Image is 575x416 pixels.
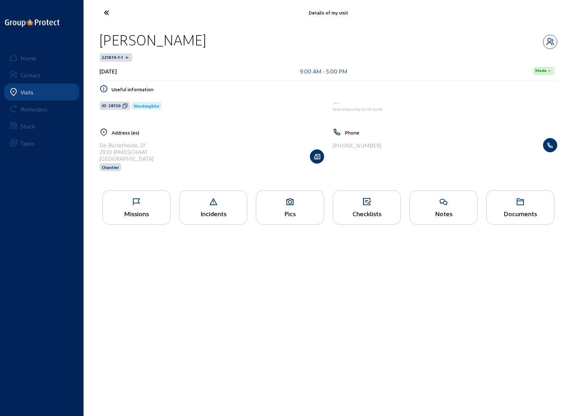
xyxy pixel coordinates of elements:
[134,103,159,108] span: WorkingSite
[4,83,79,100] a: Visits
[333,106,382,111] span: Warmtepomp lucht-lucht
[4,66,79,83] a: Contact
[103,210,170,217] div: Missions
[100,68,117,75] div: [DATE]
[4,135,79,152] a: Tasks
[100,142,154,148] div: De Burletheide, 27
[112,130,324,136] h5: Address (es)
[21,140,34,147] div: Tasks
[4,100,79,117] a: Reminders
[4,49,79,66] a: Home
[21,123,35,130] div: Stock
[21,55,36,61] div: Home
[345,130,557,136] h5: Phone
[100,31,206,49] div: [PERSON_NAME]
[112,86,557,92] h5: Useful information
[21,106,48,113] div: Reminders
[333,210,401,217] div: Checklists
[21,72,40,78] div: Contact
[333,142,381,149] div: [PHONE_NUMBER]
[256,210,324,217] div: Pics
[102,55,123,60] span: 221874-1-1
[100,155,154,162] div: [GEOGRAPHIC_DATA]
[21,89,33,95] div: Visits
[5,19,59,27] img: logo-oneline.png
[300,68,348,75] div: 9:00 AM - 5:00 PM
[100,148,154,155] div: 2930 BRASSCHAAT
[487,210,554,217] div: Documents
[172,10,485,16] div: Details of my visit
[410,210,477,217] div: Notes
[102,103,121,109] span: ID: 28130
[333,102,340,104] img: Energy Protect HVAC
[535,68,547,74] span: Made
[179,210,247,217] div: Incidents
[102,165,119,170] span: Chantier
[4,117,79,135] a: Stock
